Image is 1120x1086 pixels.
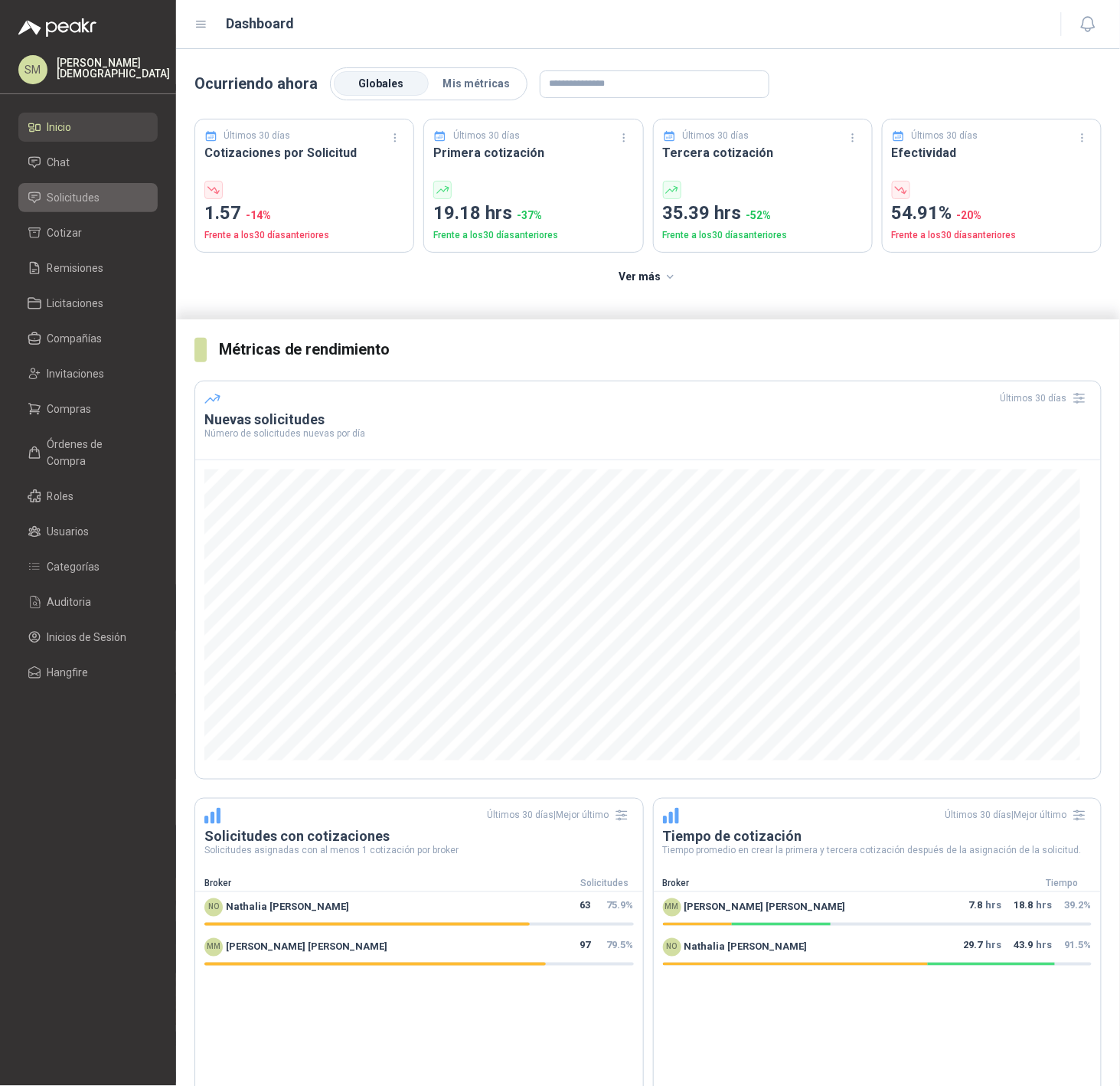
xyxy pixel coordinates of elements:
a: Remisiones [18,254,158,283]
a: Roles [18,482,158,511]
button: Ver más [610,262,686,293]
p: Frente a los 30 días anteriores [204,228,404,243]
p: hrs [964,938,1002,957]
p: Últimos 30 días [911,129,978,143]
div: Broker [195,877,567,891]
span: 97 [580,938,591,957]
div: SM [18,55,47,84]
span: Nathalia [PERSON_NAME] [684,940,808,955]
h3: Métricas de rendimiento [219,338,1102,361]
a: Usuarios [18,517,158,546]
a: Inicios de Sesión [18,623,158,652]
p: Solicitudes asignadas con al menos 1 cotización por broker [204,846,634,855]
span: 79.5 % [607,940,634,951]
a: Inicio [18,113,158,142]
h3: Primera cotización [433,143,633,162]
a: Compañías [18,324,158,353]
span: 43.9 [1014,938,1033,957]
span: Remisiones [47,260,104,276]
div: Últimos 30 días | Mejor último [945,803,1092,828]
p: Últimos 30 días [682,129,749,143]
img: Logo peakr [18,18,96,37]
span: [PERSON_NAME] [PERSON_NAME] [226,940,387,955]
span: -20 % [957,209,982,221]
span: Inicios de Sesión [47,629,127,646]
div: MM [663,898,681,917]
div: NO [663,938,681,957]
h3: Cotizaciones por Solicitud [204,143,404,162]
h3: Solicitudes con cotizaciones [204,828,634,846]
span: Licitaciones [47,295,104,312]
a: Compras [18,394,158,424]
span: 63 [580,898,591,917]
div: NO [204,898,223,917]
p: Frente a los 30 días anteriores [663,228,863,243]
span: Inicio [47,119,72,136]
span: Globales [359,77,404,90]
p: 19.18 hrs [433,199,633,228]
div: Solicitudes [567,877,643,891]
a: Chat [18,148,158,177]
a: Licitaciones [18,289,158,318]
div: Últimos 30 días [1001,386,1092,411]
h3: Efectividad [892,143,1092,162]
span: Usuarios [47,523,90,540]
span: [PERSON_NAME] [PERSON_NAME] [684,900,846,915]
span: 7.8 [969,898,983,917]
div: MM [204,938,223,957]
div: Tiempo [1024,877,1101,891]
span: Órdenes de Compra [47,436,143,469]
p: 1.57 [204,199,404,228]
span: Solicitudes [47,189,100,206]
span: Mis métricas [442,77,510,90]
span: Invitaciones [47,365,105,382]
p: hrs [1014,938,1053,957]
p: Frente a los 30 días anteriores [892,228,1092,243]
a: Categorías [18,552,158,581]
div: Broker [654,877,1025,891]
h3: Tercera cotización [663,143,863,162]
span: 18.8 [1014,898,1033,917]
span: Nathalia [PERSON_NAME] [226,900,349,915]
p: Últimos 30 días [453,129,520,143]
p: Ocurriendo ahora [194,72,318,96]
span: 39.2 % [1065,900,1092,911]
p: hrs [1014,898,1053,917]
p: [PERSON_NAME] [DEMOGRAPHIC_DATA] [57,57,170,79]
h3: Nuevas solicitudes [204,411,1092,429]
h1: Dashboard [227,13,295,34]
p: 35.39 hrs [663,199,863,228]
p: Frente a los 30 días anteriores [433,228,633,243]
span: Chat [47,154,70,171]
span: -14 % [246,209,271,221]
a: Cotizar [18,218,158,247]
span: 91.5 % [1065,940,1092,951]
p: 54.91% [892,199,1092,228]
span: Compañías [47,330,103,347]
p: Número de solicitudes nuevas por día [204,429,1092,438]
span: Categorías [47,558,100,575]
p: Tiempo promedio en crear la primera y tercera cotización después de la asignación de la solicitud. [663,846,1092,855]
span: 29.7 [964,938,983,957]
a: Auditoria [18,587,158,617]
a: Solicitudes [18,183,158,212]
span: Cotizar [47,224,83,241]
span: -52 % [746,209,772,221]
p: hrs [969,898,1002,917]
p: Últimos 30 días [224,129,291,143]
h3: Tiempo de cotización [663,828,1092,846]
span: Hangfire [47,664,89,681]
a: Órdenes de Compra [18,430,158,476]
span: Roles [47,488,74,505]
span: Compras [47,401,92,417]
span: -37 % [517,209,542,221]
a: Invitaciones [18,359,158,388]
span: Auditoria [47,594,92,610]
div: Últimos 30 días | Mejor último [488,803,634,828]
a: Hangfire [18,658,158,687]
span: 75.9 % [607,900,634,911]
